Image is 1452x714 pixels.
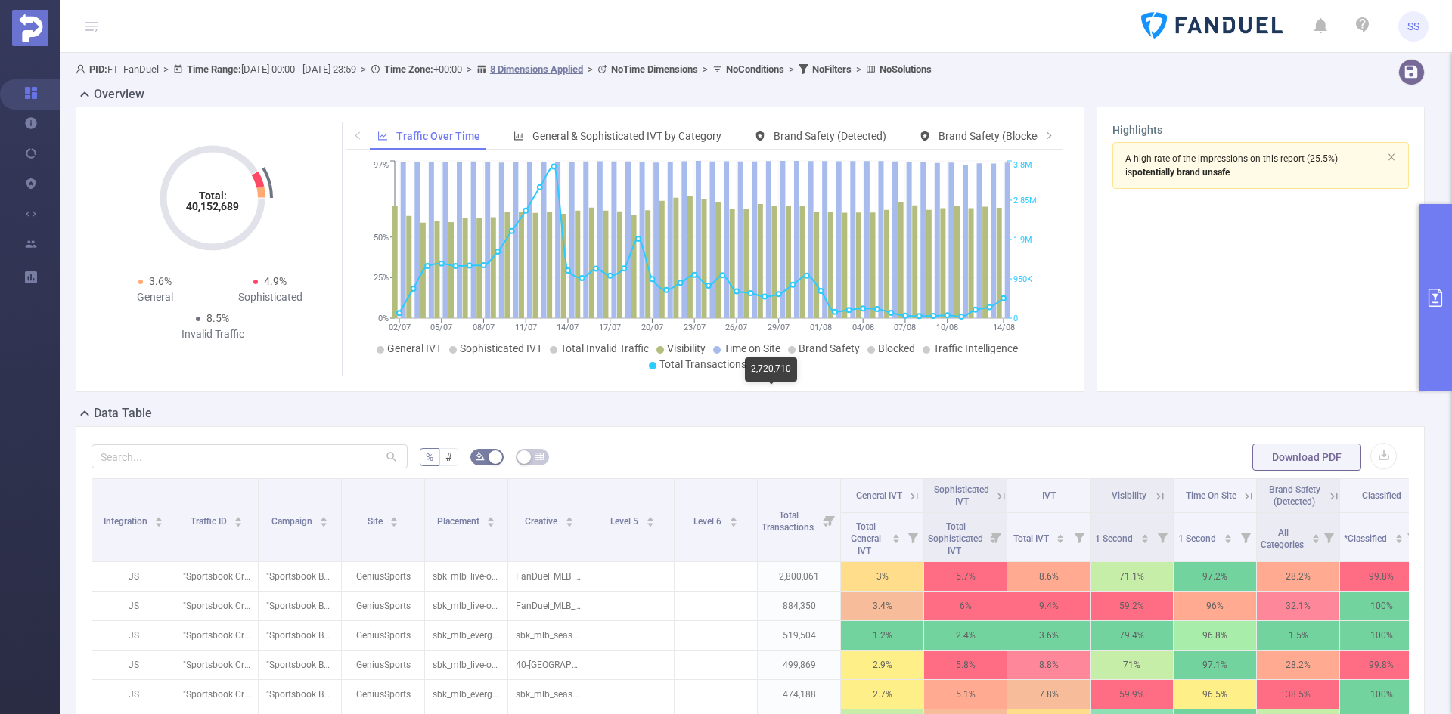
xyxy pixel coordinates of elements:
b: No Time Dimensions [611,63,698,75]
span: > [784,63,799,75]
p: 5.1% [924,680,1007,709]
p: 99.8% [1340,562,1423,591]
p: sbk_mlb_season-dynamic_300x250.zip [4628027] [508,680,591,709]
p: 99.8% [1340,651,1423,679]
i: icon: left [353,131,362,140]
i: Filter menu [902,513,923,561]
div: Sort [1056,532,1065,541]
i: Filter menu [1152,513,1173,561]
h2: Overview [94,85,144,104]
div: Sort [565,515,574,524]
b: No Filters [812,63,852,75]
span: IVT [1042,490,1056,501]
span: # [445,451,452,463]
span: FT_FanDuel [DATE] 00:00 - [DATE] 23:59 +00:00 [76,63,932,75]
span: > [159,63,173,75]
i: icon: caret-up [1395,532,1403,536]
i: icon: caret-up [320,515,328,519]
span: (25.5%) [1125,153,1338,178]
b: No Conditions [726,63,784,75]
p: 96.8% [1174,621,1256,650]
i: Filter menu [985,513,1007,561]
span: is [1125,167,1230,178]
i: icon: table [535,452,544,461]
span: 3.6% [149,275,172,287]
p: 1.2% [841,621,923,650]
i: icon: bar-chart [513,131,524,141]
i: icon: caret-up [1224,532,1232,536]
input: Search... [92,444,408,468]
p: 71% [1091,651,1173,679]
tspan: 04/08 [852,323,874,332]
p: "Sportsbook Creative Beta" [27356] [175,562,258,591]
i: icon: caret-up [1056,532,1065,536]
p: 2.4% [924,621,1007,650]
p: 884,350 [758,592,840,620]
p: sbk_mlb_live-odds-prospecting-banner_allstate_970x250 [9731984] [425,592,507,620]
span: Total IVT [1013,533,1051,544]
span: Brand Safety (Detected) [1269,484,1320,507]
span: 1 Second [1095,533,1135,544]
p: sbk_mlb_evergreen-prospecting-banner_ny_300x250 [9640581] [425,680,507,709]
img: Protected Media [12,10,48,46]
span: SS [1407,11,1419,42]
div: Sort [646,515,655,524]
tspan: 2.85M [1013,196,1037,206]
tspan: 950K [1013,274,1032,284]
tspan: 11/07 [515,323,537,332]
i: icon: caret-down [234,521,243,525]
span: Classified [1362,490,1401,501]
tspan: 3.8M [1013,161,1032,171]
span: Site [368,516,385,527]
tspan: 50% [374,233,389,243]
tspan: 10/08 [936,323,958,332]
p: 100% [1340,621,1423,650]
p: JS [92,621,175,650]
p: 28.2% [1257,562,1339,591]
i: icon: caret-down [487,521,495,525]
div: Sort [154,515,163,524]
span: Level 5 [610,516,641,527]
i: Filter menu [1401,513,1423,561]
i: icon: caret-up [1311,532,1320,536]
b: potentially brand unsafe [1132,167,1230,178]
b: No Solutions [880,63,932,75]
span: Sophisticated IVT [460,342,542,354]
span: General IVT [856,490,902,501]
p: 2,800,061 [758,562,840,591]
tspan: 14/07 [557,323,579,332]
p: 519,504 [758,621,840,650]
p: JS [92,562,175,591]
tspan: 97% [374,161,389,171]
p: GeniusSports [342,621,424,650]
p: 97.2% [1174,562,1256,591]
div: Sort [1140,532,1149,541]
div: Sort [729,515,738,524]
div: General [98,289,213,305]
div: Sort [234,515,243,524]
p: 2.7% [841,680,923,709]
span: Placement [437,516,482,527]
i: icon: caret-down [1056,537,1065,542]
p: GeniusSports [342,592,424,620]
span: > [583,63,597,75]
p: 6% [924,592,1007,620]
i: icon: right [1044,131,1053,140]
tspan: 08/07 [473,323,495,332]
p: "Sportsbook Creative Beta" [27356] [175,651,258,679]
span: *Classified [1344,533,1389,544]
i: icon: caret-down [729,521,737,525]
i: icon: caret-down [155,521,163,525]
span: Total Sophisticated IVT [928,521,983,556]
i: icon: caret-down [1311,537,1320,542]
p: 1.5% [1257,621,1339,650]
i: icon: caret-up [487,515,495,519]
p: JS [92,592,175,620]
span: Traffic ID [191,516,229,527]
h2: Data Table [94,404,152,422]
i: icon: caret-up [155,515,163,519]
p: JS [92,651,175,679]
span: Traffic Over Time [396,130,480,142]
tspan: 20/07 [641,323,663,332]
tspan: 01/08 [810,323,832,332]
